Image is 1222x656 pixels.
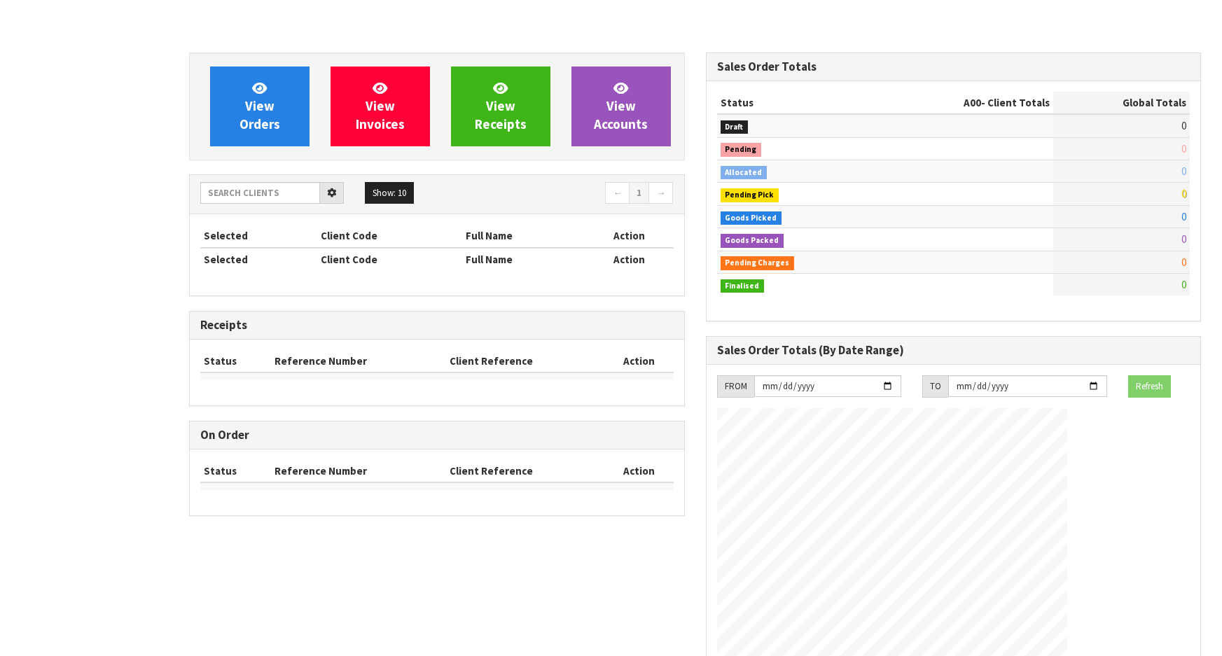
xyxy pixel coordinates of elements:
[648,182,673,204] a: →
[271,460,446,482] th: Reference Number
[717,60,1190,74] h3: Sales Order Totals
[271,350,446,372] th: Reference Number
[1181,119,1186,132] span: 0
[721,188,779,202] span: Pending Pick
[922,375,948,398] div: TO
[721,120,749,134] span: Draft
[721,234,784,248] span: Goods Packed
[571,67,671,146] a: ViewAccounts
[1181,232,1186,246] span: 0
[721,256,795,270] span: Pending Charges
[200,319,674,332] h3: Receipts
[605,182,630,204] a: ←
[721,211,782,225] span: Goods Picked
[331,67,430,146] a: ViewInvoices
[717,375,754,398] div: FROM
[200,460,271,482] th: Status
[200,225,317,247] th: Selected
[717,344,1190,357] h3: Sales Order Totals (By Date Range)
[317,248,463,270] th: Client Code
[721,166,768,180] span: Allocated
[1053,92,1190,114] th: Global Totals
[873,92,1053,114] th: - Client Totals
[1181,165,1186,178] span: 0
[446,460,606,482] th: Client Reference
[462,248,585,270] th: Full Name
[200,428,674,442] h3: On Order
[462,225,585,247] th: Full Name
[1128,375,1171,398] button: Refresh
[447,182,674,207] nav: Page navigation
[239,80,280,132] span: View Orders
[1181,187,1186,200] span: 0
[200,182,320,204] input: Search clients
[210,67,310,146] a: ViewOrders
[605,460,673,482] th: Action
[605,350,673,372] th: Action
[1181,142,1186,155] span: 0
[317,225,463,247] th: Client Code
[451,67,550,146] a: ViewReceipts
[475,80,527,132] span: View Receipts
[1181,256,1186,269] span: 0
[721,279,765,293] span: Finalised
[721,143,762,157] span: Pending
[594,80,648,132] span: View Accounts
[717,92,873,114] th: Status
[200,350,271,372] th: Status
[964,96,981,109] span: A00
[446,350,606,372] th: Client Reference
[200,248,317,270] th: Selected
[585,225,674,247] th: Action
[585,248,674,270] th: Action
[356,80,405,132] span: View Invoices
[1181,210,1186,223] span: 0
[365,182,414,204] button: Show: 10
[1181,278,1186,291] span: 0
[629,182,649,204] a: 1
